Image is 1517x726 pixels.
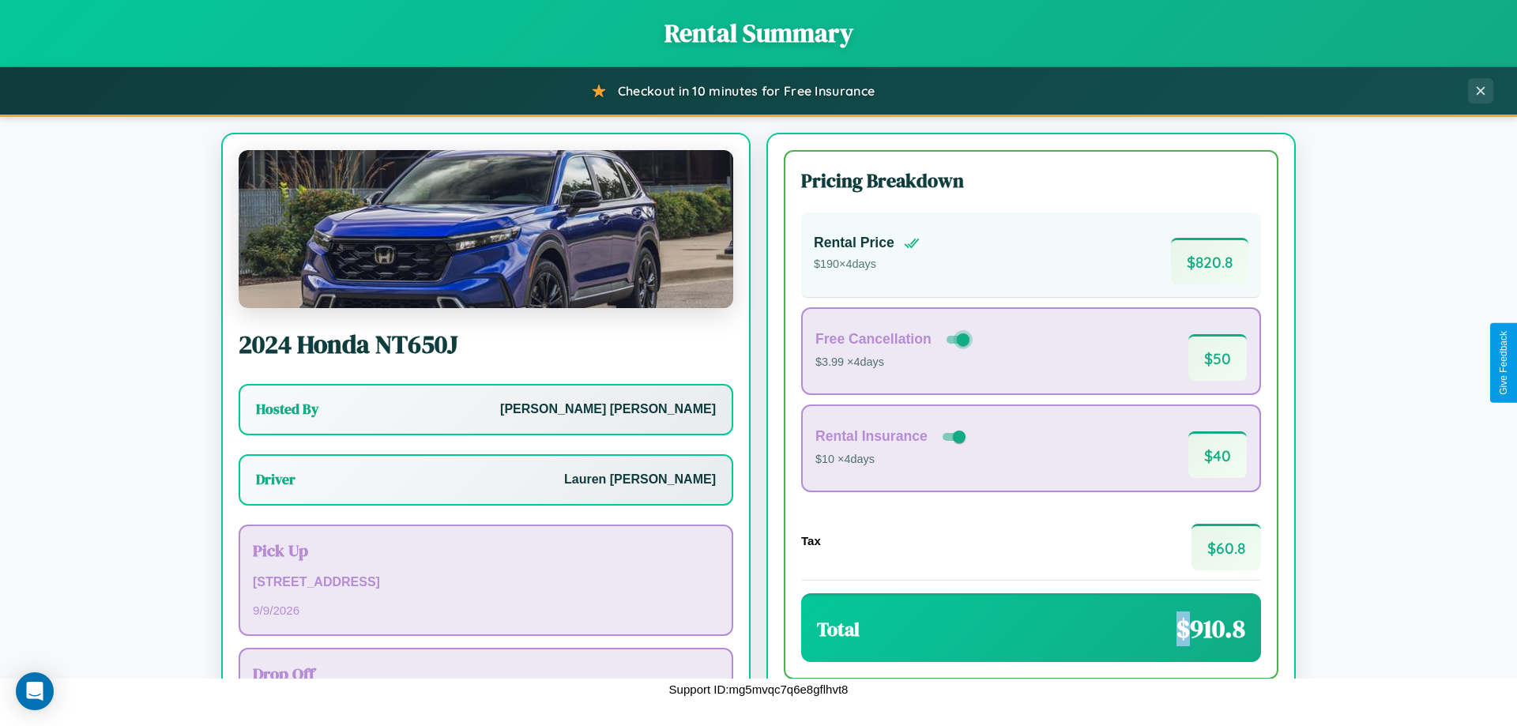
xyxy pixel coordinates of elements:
[815,450,969,470] p: $10 × 4 days
[253,600,719,621] p: 9 / 9 / 2026
[1176,611,1245,646] span: $ 910.8
[1171,238,1248,284] span: $ 820.8
[1498,331,1509,395] div: Give Feedback
[814,235,894,251] h4: Rental Price
[256,470,295,489] h3: Driver
[256,400,318,419] h3: Hosted By
[815,352,973,373] p: $3.99 × 4 days
[239,150,733,308] img: Honda NT650J
[815,428,928,445] h4: Rental Insurance
[1188,334,1247,381] span: $ 50
[16,16,1501,51] h1: Rental Summary
[1188,431,1247,478] span: $ 40
[253,662,719,685] h3: Drop Off
[253,539,719,562] h3: Pick Up
[253,571,719,594] p: [STREET_ADDRESS]
[239,327,733,362] h2: 2024 Honda NT650J
[801,167,1261,194] h3: Pricing Breakdown
[669,679,849,700] p: Support ID: mg5mvqc7q6e8gflhvt8
[500,398,716,421] p: [PERSON_NAME] [PERSON_NAME]
[801,534,821,547] h4: Tax
[1191,524,1261,570] span: $ 60.8
[815,331,932,348] h4: Free Cancellation
[618,83,875,99] span: Checkout in 10 minutes for Free Insurance
[814,254,920,275] p: $ 190 × 4 days
[817,616,860,642] h3: Total
[16,672,54,710] div: Open Intercom Messenger
[564,468,716,491] p: Lauren [PERSON_NAME]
